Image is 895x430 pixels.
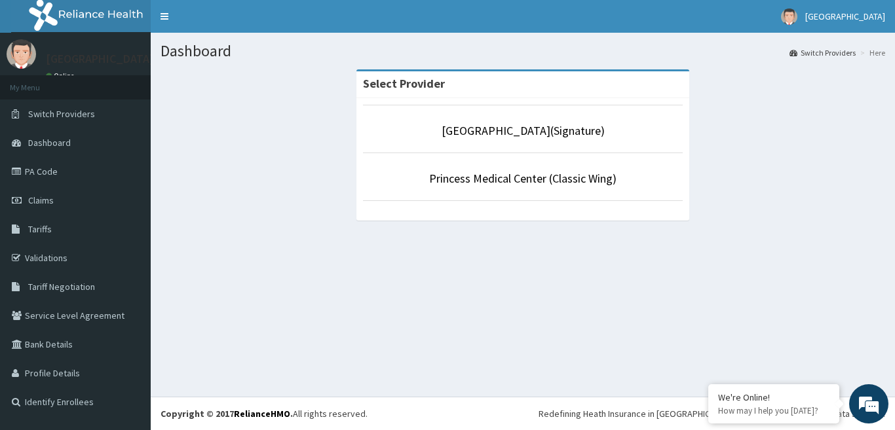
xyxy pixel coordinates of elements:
h1: Dashboard [161,43,885,60]
strong: Copyright © 2017 . [161,408,293,420]
strong: Select Provider [363,76,445,91]
p: [GEOGRAPHIC_DATA] [46,53,154,65]
span: Dashboard [28,137,71,149]
a: [GEOGRAPHIC_DATA](Signature) [442,123,605,138]
a: RelianceHMO [234,408,290,420]
span: Switch Providers [28,108,95,120]
span: [GEOGRAPHIC_DATA] [805,10,885,22]
span: Tariff Negotiation [28,281,95,293]
span: Tariffs [28,223,52,235]
footer: All rights reserved. [151,397,895,430]
img: User Image [7,39,36,69]
div: We're Online! [718,391,829,403]
span: Claims [28,194,54,206]
li: Here [857,47,885,58]
img: User Image [781,9,797,25]
p: How may I help you today? [718,405,829,416]
a: Switch Providers [790,47,856,58]
a: Online [46,71,77,81]
div: Redefining Heath Insurance in [GEOGRAPHIC_DATA] using Telemedicine and Data Science! [539,407,885,420]
a: Princess Medical Center (Classic Wing) [429,171,617,186]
